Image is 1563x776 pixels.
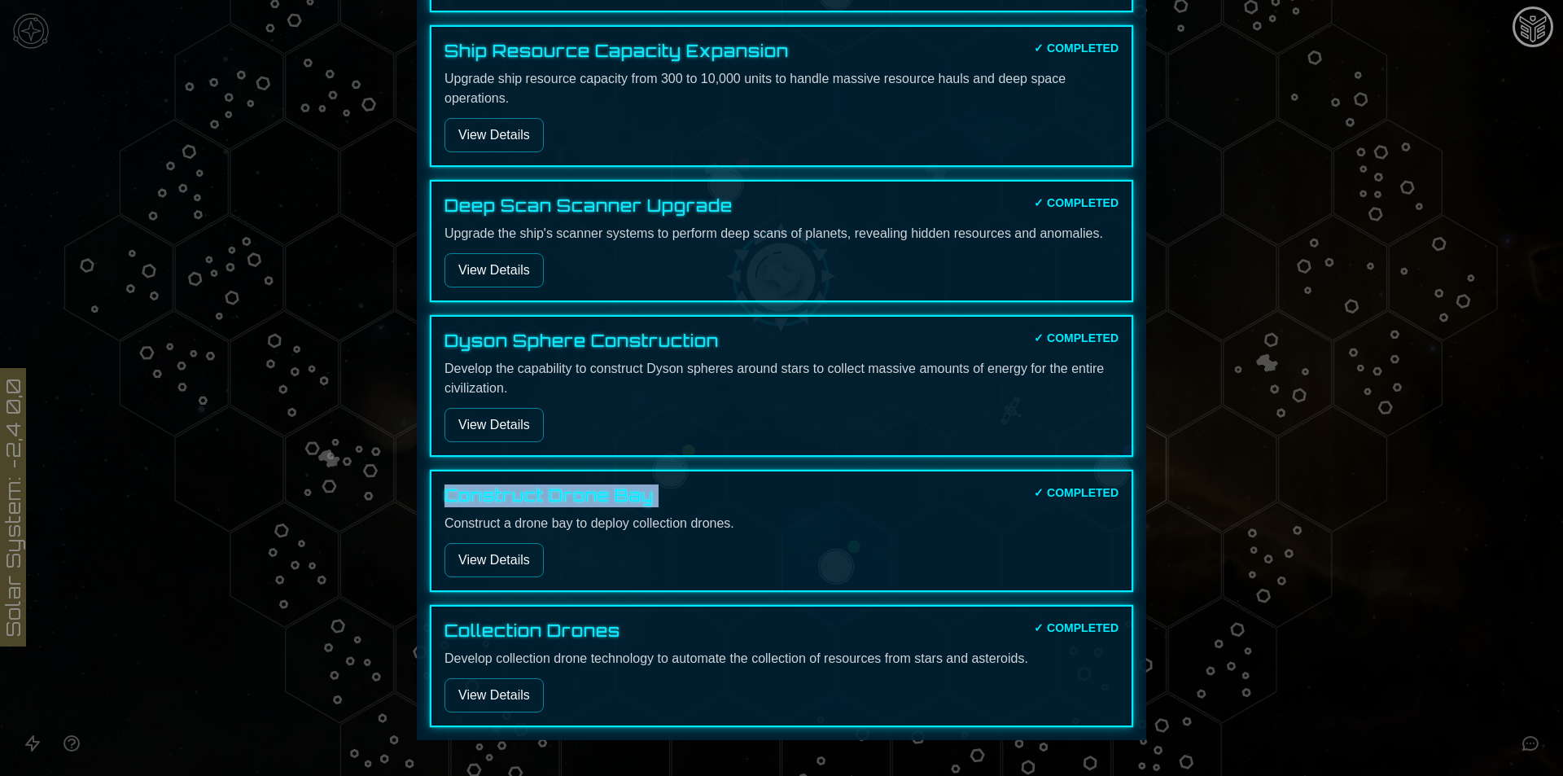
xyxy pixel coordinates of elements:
[1034,195,1119,211] span: ✓ COMPLETED
[1034,620,1119,636] span: ✓ COMPLETED
[444,195,733,217] h4: Deep Scan Scanner Upgrade
[1034,40,1119,56] span: ✓ COMPLETED
[444,543,544,577] button: View Details
[444,253,544,287] button: View Details
[444,330,719,353] h4: Dyson Sphere Construction
[444,678,544,712] button: View Details
[444,118,544,152] button: View Details
[444,69,1119,108] p: Upgrade ship resource capacity from 300 to 10,000 units to handle massive resource hauls and deep...
[444,359,1119,398] p: Develop the capability to construct Dyson spheres around stars to collect massive amounts of ener...
[444,649,1119,669] p: Develop collection drone technology to automate the collection of resources from stars and astero...
[1034,484,1119,501] span: ✓ COMPLETED
[444,620,620,642] h4: Collection Drones
[444,408,544,442] button: View Details
[444,224,1119,243] p: Upgrade the ship's scanner systems to perform deep scans of planets, revealing hidden resources a...
[444,484,654,507] h4: Construct Drone Bay
[1034,330,1119,346] span: ✓ COMPLETED
[444,40,789,63] h4: Ship Resource Capacity Expansion
[444,514,1119,533] p: Construct a drone bay to deploy collection drones.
